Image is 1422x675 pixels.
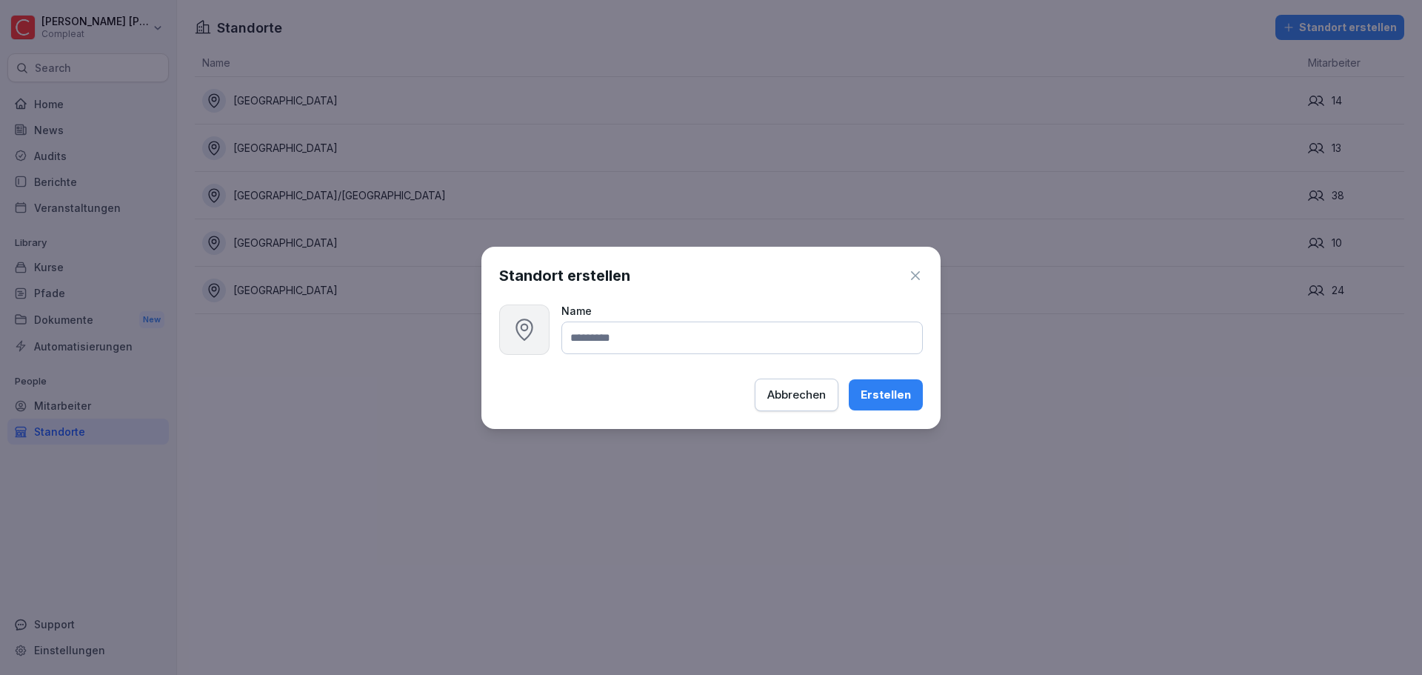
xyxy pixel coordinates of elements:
span: Name [561,305,592,317]
h1: Standort erstellen [499,265,630,287]
div: Erstellen [861,387,911,403]
div: Abbrechen [767,387,826,403]
button: Abbrechen [755,379,838,411]
button: Erstellen [849,379,923,410]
